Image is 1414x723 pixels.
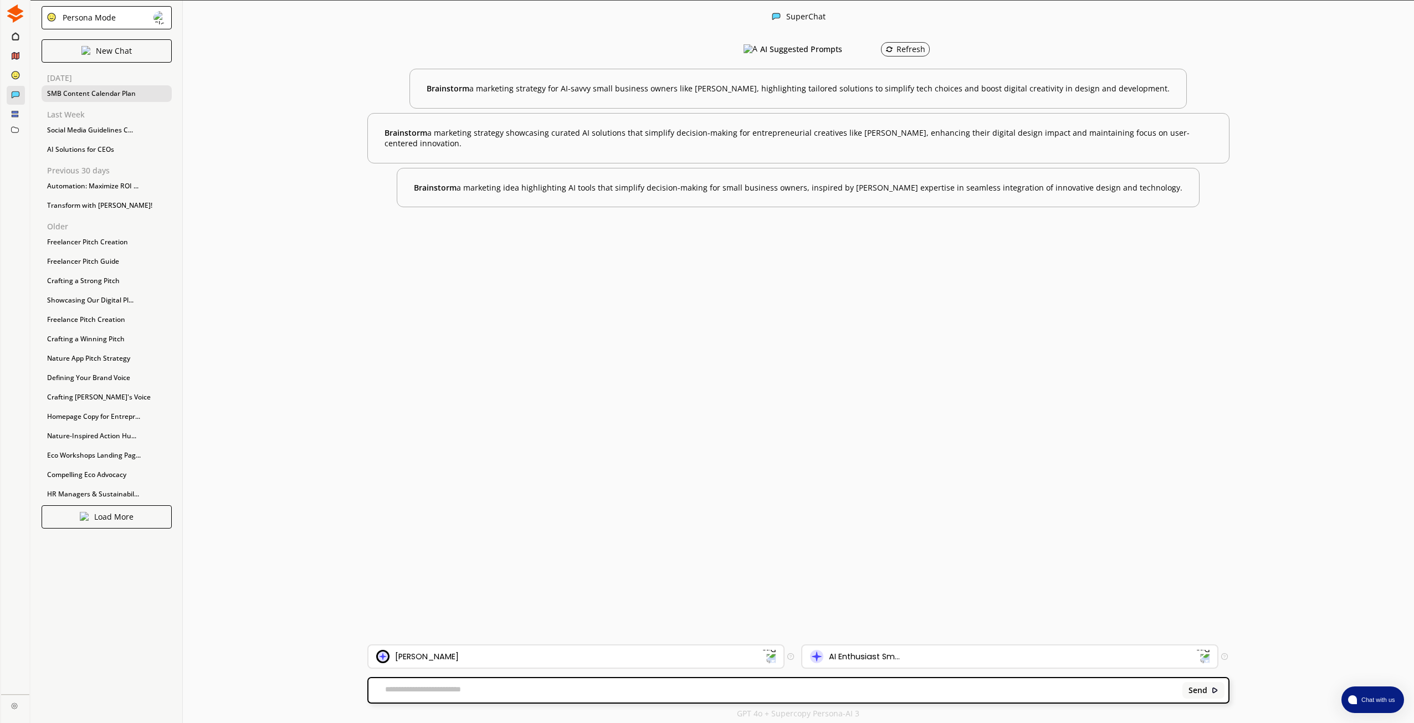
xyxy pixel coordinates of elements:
img: Dropdown Icon [762,649,776,664]
div: AI Solutions for CEOs [42,141,172,158]
p: Load More [94,512,134,521]
img: Refresh [885,45,893,53]
img: Audience Icon [810,650,823,663]
span: Brainstorm [414,182,457,193]
img: Brand Icon [376,650,390,663]
div: Crafting a Strong Pitch [42,273,172,289]
span: Brainstorm [385,127,427,138]
div: AI Enthusiast Sm... [829,652,900,661]
span: Brainstorm [427,83,469,94]
div: HR Managers & Sustainabil... [42,486,172,502]
div: Compelling Eco Advocacy [42,466,172,483]
p: Previous 30 days [47,166,172,175]
p: [DATE] [47,74,172,83]
img: Close [1211,686,1219,694]
div: Crafting [PERSON_NAME]'s Voice [42,389,172,406]
div: Nature-Inspired Action Hu... [42,428,172,444]
div: Freelancer Pitch Creation [42,234,172,250]
img: Tooltip Icon [1221,653,1228,660]
div: SMB Content Calendar Plan [42,85,172,102]
img: Dropdown Icon [1196,649,1210,664]
div: Defining Your Brand Voice [42,370,172,386]
b: a marketing strategy for AI-savvy small business owners like [PERSON_NAME], highlighting tailored... [427,83,1170,94]
div: Freelance Pitch Creation [42,311,172,328]
p: GPT 4o + Supercopy Persona-AI 3 [737,709,859,718]
img: Close [772,12,781,21]
div: Freelancer Pitch Guide [42,253,172,270]
p: New Chat [96,47,132,55]
div: SuperChat [786,12,826,23]
div: Showcasing Our Digital Pl... [42,292,172,309]
img: Close [153,11,167,24]
img: AI Suggested Prompts [744,44,757,54]
div: Refresh [885,45,925,54]
div: Crafting a Winning Pitch [42,331,172,347]
span: Chat with us [1357,695,1397,704]
img: Close [80,512,89,521]
p: Older [47,222,172,231]
div: Automation: Maximize ROI ... [42,178,172,194]
div: Transform with [PERSON_NAME]! [42,197,172,214]
div: Homepage Copy for Entrepr... [42,408,172,425]
div: Nature App Pitch Strategy [42,350,172,367]
p: Last Week [47,110,172,119]
img: Close [6,4,24,23]
img: Close [11,703,18,709]
button: atlas-launcher [1341,686,1404,713]
h3: AI Suggested Prompts [760,41,842,58]
div: Persona Mode [59,13,116,22]
img: Close [47,12,57,22]
div: [PERSON_NAME] [395,652,459,661]
div: Eco Workshops Landing Pag... [42,447,172,464]
a: Close [1,695,29,714]
b: a marketing strategy showcasing curated AI solutions that simplify decision-making for entreprene... [385,127,1212,149]
img: Close [81,46,90,55]
b: a marketing idea highlighting AI tools that simplify decision-making for small business owners, i... [414,182,1182,193]
img: Tooltip Icon [787,653,794,660]
div: Social Media Guidelines C... [42,122,172,139]
b: Send [1188,686,1207,695]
